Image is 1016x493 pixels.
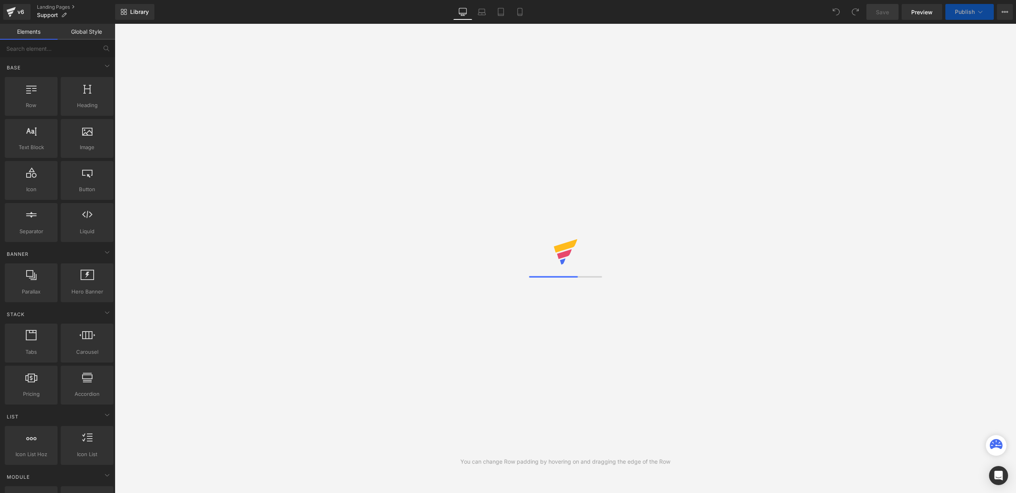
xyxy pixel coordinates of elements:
[6,64,21,71] span: Base
[453,4,472,20] a: Desktop
[510,4,529,20] a: Mobile
[997,4,1013,20] button: More
[63,450,111,458] span: Icon List
[955,9,975,15] span: Publish
[63,348,111,356] span: Carousel
[37,4,115,10] a: Landing Pages
[7,185,55,194] span: Icon
[115,4,154,20] a: New Library
[7,390,55,398] span: Pricing
[911,8,933,16] span: Preview
[989,466,1008,485] div: Open Intercom Messenger
[63,143,111,152] span: Image
[847,4,863,20] button: Redo
[7,450,55,458] span: Icon List Hoz
[460,457,670,466] div: You can change Row padding by hovering on and dragging the edge of the Row
[6,413,19,420] span: List
[945,4,994,20] button: Publish
[130,8,149,15] span: Library
[7,348,55,356] span: Tabs
[16,7,26,17] div: v6
[7,143,55,152] span: Text Block
[63,227,111,236] span: Liquid
[7,288,55,296] span: Parallax
[63,101,111,109] span: Heading
[7,227,55,236] span: Separator
[828,4,844,20] button: Undo
[37,12,58,18] span: Support
[6,311,25,318] span: Stack
[6,473,31,481] span: Module
[472,4,491,20] a: Laptop
[58,24,115,40] a: Global Style
[491,4,510,20] a: Tablet
[876,8,889,16] span: Save
[63,288,111,296] span: Hero Banner
[7,101,55,109] span: Row
[6,250,29,258] span: Banner
[3,4,31,20] a: v6
[63,185,111,194] span: Button
[63,390,111,398] span: Accordion
[902,4,942,20] a: Preview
